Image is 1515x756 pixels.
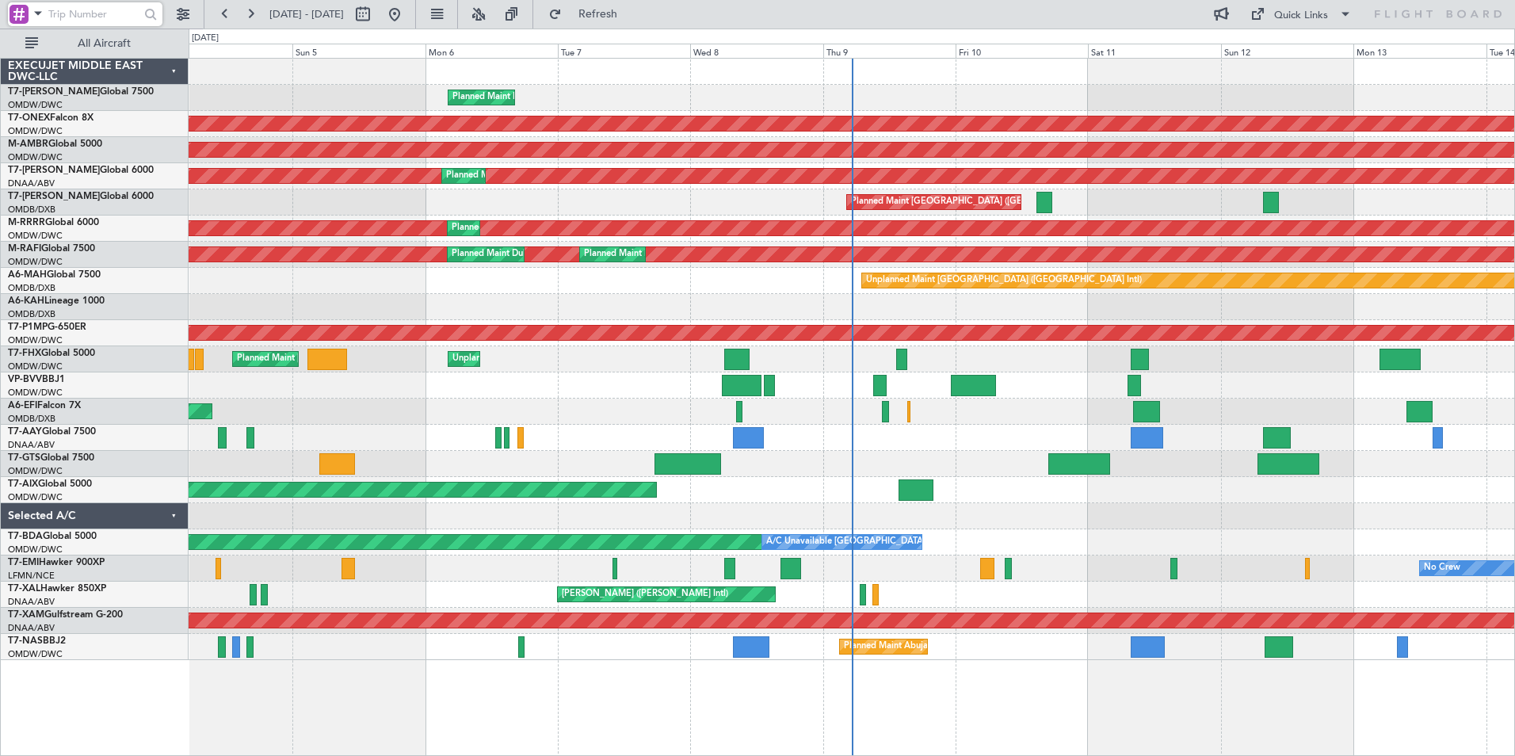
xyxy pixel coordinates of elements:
span: T7-[PERSON_NAME] [8,192,100,201]
span: A6-MAH [8,270,47,280]
div: Sun 5 [292,44,425,58]
span: T7-[PERSON_NAME] [8,166,100,175]
div: Thu 9 [823,44,956,58]
div: Mon 6 [425,44,558,58]
a: A6-MAHGlobal 7500 [8,270,101,280]
div: Planned Maint Dubai (Al Maktoum Intl) [584,242,740,266]
div: No Crew [1424,556,1460,580]
div: Sat 11 [1088,44,1220,58]
div: Planned Maint [GEOGRAPHIC_DATA] (Seletar) [237,347,423,371]
span: T7-ONEX [8,113,50,123]
input: Trip Number [48,2,139,26]
div: [PERSON_NAME] ([PERSON_NAME] Intl) [562,582,728,606]
div: Planned Maint [GEOGRAPHIC_DATA] ([GEOGRAPHIC_DATA] Intl) [851,190,1116,214]
span: T7-NAS [8,636,43,646]
span: M-AMBR [8,139,48,149]
div: Unplanned Maint [GEOGRAPHIC_DATA] (Al Maktoum Intl) [452,347,687,371]
a: T7-ONEXFalcon 8X [8,113,93,123]
div: Sun 12 [1221,44,1353,58]
span: T7-GTS [8,453,40,463]
a: T7-[PERSON_NAME]Global 6000 [8,166,154,175]
div: Wed 8 [690,44,822,58]
div: Planned Maint Dubai (Al Maktoum Intl) [446,164,602,188]
a: T7-AIXGlobal 5000 [8,479,92,489]
a: T7-EMIHawker 900XP [8,558,105,567]
button: Refresh [541,2,636,27]
a: A6-EFIFalcon 7X [8,401,81,410]
div: Quick Links [1274,8,1328,24]
a: T7-AAYGlobal 7500 [8,427,96,437]
a: T7-NASBBJ2 [8,636,66,646]
a: OMDW/DWC [8,256,63,268]
a: OMDW/DWC [8,361,63,372]
div: A/C Unavailable [GEOGRAPHIC_DATA] (Al Maktoum Intl) [766,530,998,554]
a: OMDW/DWC [8,230,63,242]
span: T7-XAM [8,610,44,620]
div: Tue 7 [558,44,690,58]
button: Quick Links [1242,2,1360,27]
a: DNAA/ABV [8,439,55,451]
span: T7-AAY [8,427,42,437]
div: Unplanned Maint [GEOGRAPHIC_DATA] ([GEOGRAPHIC_DATA] Intl) [866,269,1142,292]
a: T7-[PERSON_NAME]Global 6000 [8,192,154,201]
span: T7-[PERSON_NAME] [8,87,100,97]
a: OMDW/DWC [8,544,63,556]
span: VP-BVV [8,375,42,384]
a: DNAA/ABV [8,596,55,608]
a: T7-P1MPG-650ER [8,323,86,332]
a: OMDW/DWC [8,491,63,503]
a: LFMN/NCE [8,570,55,582]
div: Sat 4 [160,44,292,58]
div: [DATE] [192,32,219,45]
div: Planned Maint Dubai (Al Maktoum Intl) [452,242,608,266]
span: A6-KAH [8,296,44,306]
a: M-RAFIGlobal 7500 [8,244,95,254]
span: Refresh [565,9,632,20]
div: Fri 10 [956,44,1088,58]
a: T7-FHXGlobal 5000 [8,349,95,358]
a: T7-GTSGlobal 7500 [8,453,94,463]
a: OMDB/DXB [8,308,55,320]
span: T7-XAL [8,584,40,594]
a: OMDW/DWC [8,648,63,660]
a: DNAA/ABV [8,622,55,634]
button: All Aircraft [17,31,172,56]
span: [DATE] - [DATE] [269,7,344,21]
span: A6-EFI [8,401,37,410]
span: M-RAFI [8,244,41,254]
a: OMDW/DWC [8,125,63,137]
a: M-RRRRGlobal 6000 [8,218,99,227]
div: Planned Maint Abuja ([PERSON_NAME] Intl) [844,635,1022,659]
a: M-AMBRGlobal 5000 [8,139,102,149]
div: Mon 13 [1353,44,1486,58]
a: OMDW/DWC [8,151,63,163]
a: VP-BVVBBJ1 [8,375,65,384]
span: T7-AIX [8,479,38,489]
span: T7-FHX [8,349,41,358]
span: All Aircraft [41,38,167,49]
a: OMDB/DXB [8,413,55,425]
a: T7-[PERSON_NAME]Global 7500 [8,87,154,97]
a: OMDW/DWC [8,387,63,399]
span: T7-EMI [8,558,39,567]
a: T7-XALHawker 850XP [8,584,106,594]
span: T7-BDA [8,532,43,541]
span: M-RRRR [8,218,45,227]
a: T7-XAMGulfstream G-200 [8,610,123,620]
a: OMDW/DWC [8,334,63,346]
div: Planned Maint Dubai (Al Maktoum Intl) [452,216,608,240]
a: OMDW/DWC [8,99,63,111]
div: Planned Maint Dubai (Al Maktoum Intl) [452,86,609,109]
a: OMDW/DWC [8,465,63,477]
span: T7-P1MP [8,323,48,332]
a: OMDB/DXB [8,282,55,294]
a: A6-KAHLineage 1000 [8,296,105,306]
a: DNAA/ABV [8,178,55,189]
a: T7-BDAGlobal 5000 [8,532,97,541]
a: OMDB/DXB [8,204,55,216]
